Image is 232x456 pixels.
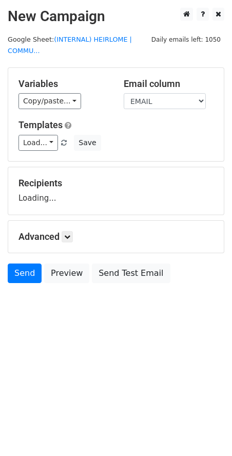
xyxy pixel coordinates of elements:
a: Copy/paste... [18,93,81,109]
h5: Variables [18,78,108,90]
small: Google Sheet: [8,36,132,55]
h5: Advanced [18,231,214,242]
div: Loading... [18,178,214,204]
a: Templates [18,119,63,130]
a: Load... [18,135,58,151]
a: Daily emails left: 1050 [148,36,224,43]
button: Save [74,135,101,151]
a: Send [8,264,42,283]
h2: New Campaign [8,8,224,25]
a: (INTERNAL) HEIRLOME | COMMU... [8,36,132,55]
a: Preview [44,264,89,283]
span: Daily emails left: 1050 [148,34,224,45]
h5: Recipients [18,178,214,189]
h5: Email column [124,78,214,90]
a: Send Test Email [92,264,170,283]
